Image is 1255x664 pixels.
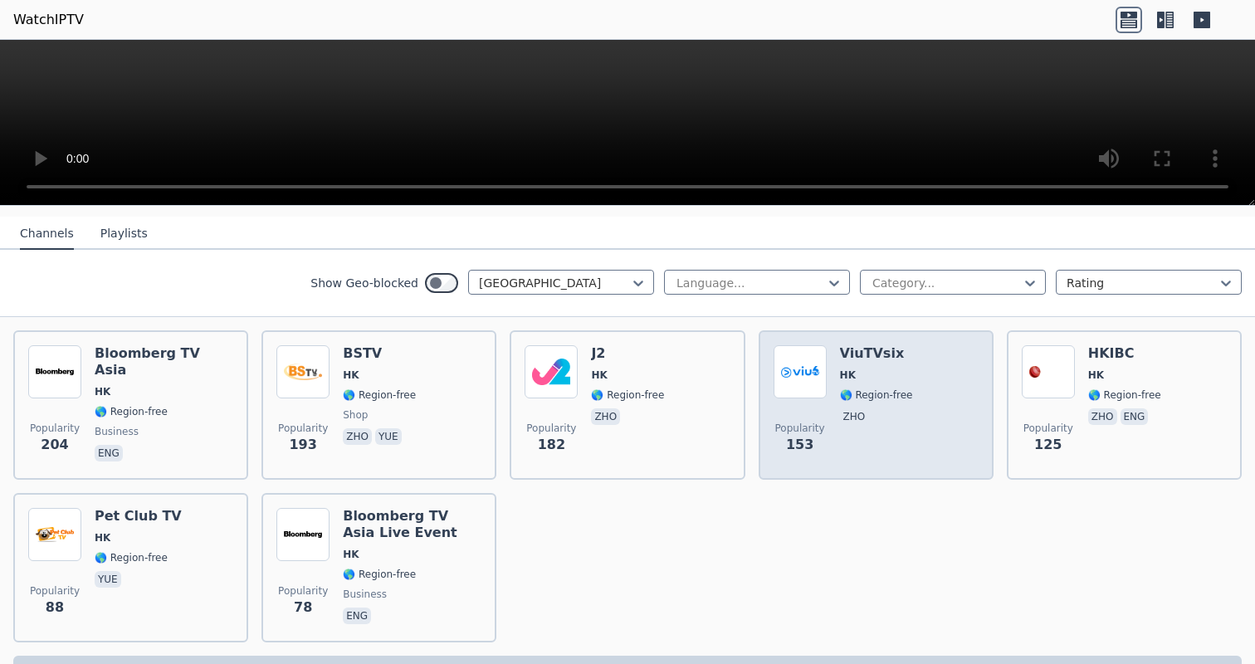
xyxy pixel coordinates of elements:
[41,435,68,455] span: 204
[28,508,81,561] img: Pet Club TV
[46,598,64,618] span: 88
[538,435,565,455] span: 182
[775,422,825,435] span: Popularity
[100,218,148,250] button: Playlists
[278,584,328,598] span: Popularity
[840,388,913,402] span: 🌎 Region-free
[95,405,168,418] span: 🌎 Region-free
[13,10,84,30] a: WatchIPTV
[95,385,110,398] span: HK
[591,388,664,402] span: 🌎 Region-free
[525,345,578,398] img: J2
[774,345,827,398] img: ViuTVsix
[294,598,312,618] span: 78
[278,422,328,435] span: Popularity
[840,345,913,362] h6: ViuTVsix
[1088,408,1117,425] p: zho
[343,548,359,561] span: HK
[1023,422,1073,435] span: Popularity
[310,275,418,291] label: Show Geo-blocked
[343,568,416,581] span: 🌎 Region-free
[840,408,869,425] p: zho
[1088,388,1161,402] span: 🌎 Region-free
[1088,369,1104,382] span: HK
[343,608,371,624] p: eng
[95,425,139,438] span: business
[95,508,182,525] h6: Pet Club TV
[786,435,813,455] span: 153
[591,408,620,425] p: zho
[95,445,123,461] p: eng
[95,551,168,564] span: 🌎 Region-free
[840,369,856,382] span: HK
[30,584,80,598] span: Popularity
[276,508,330,561] img: Bloomberg TV Asia Live Event
[343,345,416,362] h6: BSTV
[343,369,359,382] span: HK
[343,588,387,601] span: business
[28,345,81,398] img: Bloomberg TV Asia
[1034,435,1062,455] span: 125
[95,571,121,588] p: yue
[30,422,80,435] span: Popularity
[276,345,330,398] img: BSTV
[20,218,74,250] button: Channels
[375,428,402,445] p: yue
[343,408,368,422] span: shop
[343,388,416,402] span: 🌎 Region-free
[591,345,664,362] h6: J2
[1022,345,1075,398] img: HKIBC
[343,508,481,541] h6: Bloomberg TV Asia Live Event
[289,435,316,455] span: 193
[343,428,372,445] p: zho
[1121,408,1149,425] p: eng
[591,369,607,382] span: HK
[526,422,576,435] span: Popularity
[1088,345,1161,362] h6: HKIBC
[95,345,233,378] h6: Bloomberg TV Asia
[95,531,110,544] span: HK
